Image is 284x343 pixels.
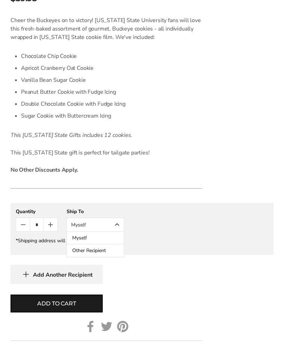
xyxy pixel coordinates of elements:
button: Myself [67,232,124,244]
p: Cheer the Buckeyes on to victory! [US_STATE] State University fans will love this fresh-baked ass... [11,16,202,41]
li: Sugar Cookie with Buttercream Icing [21,110,202,122]
li: Vanilla Bean Sugar Cookie [21,74,202,86]
button: Count minus [16,218,30,231]
button: Add to cart [11,295,103,312]
li: Chocolate Chip Cookie [21,50,202,62]
li: Peanut Butter Cookie with Fudge Icing [21,86,202,98]
input: Quantity [30,218,43,231]
strong: No Other Discounts Apply. [11,166,78,174]
a: Pinterest [117,321,128,332]
li: Double Chocolate Cookie with Fudge Icing [21,98,202,110]
span: Add Another Recipient [33,271,93,278]
button: Count plus [44,218,58,231]
em: This [US_STATE] State Gifts includes 12 cookies. [11,131,133,139]
a: Twitter [101,321,112,332]
gfm-form: New recipient [11,203,273,255]
div: Ship To [67,208,124,215]
button: Add Another Recipient [11,265,103,284]
p: This [US_STATE] State gift is perfect for tailgate parties! [11,149,202,157]
div: Quantity [16,208,58,215]
span: Add to cart [37,299,76,308]
li: Apricot Cranberry Oat Cookie [21,62,202,74]
button: Myself [67,218,124,232]
iframe: Sign Up via Text for Offers [6,316,73,337]
button: Other Recipient [67,244,124,257]
div: *Shipping address will be collected at checkout [16,237,268,244]
a: Facebook [85,321,96,332]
